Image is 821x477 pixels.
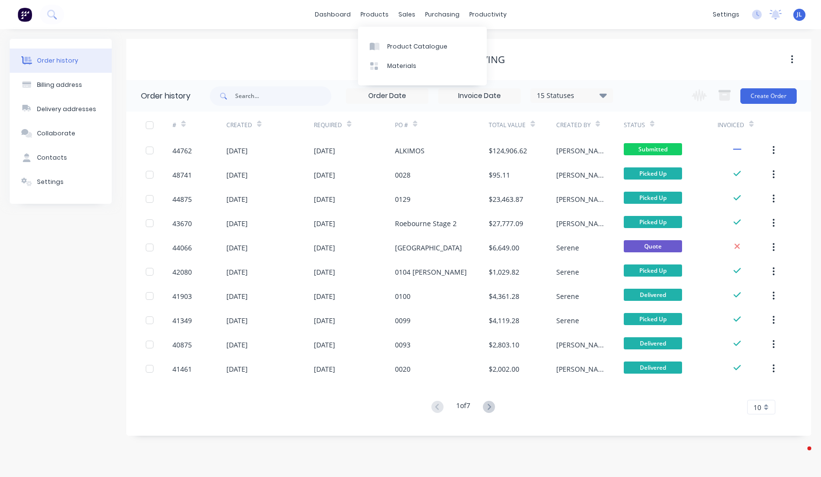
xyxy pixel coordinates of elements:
span: Delivered [624,337,682,349]
div: 1 of 7 [456,400,470,414]
div: [PERSON_NAME] [556,146,604,156]
div: Status [624,112,718,138]
div: [DATE] [226,315,248,326]
button: Collaborate [10,121,112,146]
div: Required [314,121,342,130]
div: 44762 [172,146,192,156]
div: $124,906.62 [489,146,527,156]
div: 44066 [172,243,192,253]
div: [DATE] [226,340,248,350]
div: Total Value [489,112,556,138]
span: Picked Up [624,167,682,180]
div: Roebourne Stage 2 [395,218,457,229]
span: Picked Up [624,313,682,325]
div: [DATE] [226,243,248,253]
div: Billing address [37,81,82,89]
div: [DATE] [226,291,248,301]
div: 42080 [172,267,192,277]
div: Serene [556,243,579,253]
span: 10 [753,402,761,412]
div: 0028 [395,170,410,180]
div: [PERSON_NAME] [556,218,604,229]
div: [DATE] [314,170,335,180]
div: 44875 [172,194,192,204]
div: [DATE] [314,315,335,326]
div: purchasing [420,7,464,22]
div: Serene [556,291,579,301]
img: Factory [17,7,32,22]
div: $27,777.09 [489,218,523,229]
span: Delivered [624,362,682,374]
div: $2,803.10 [489,340,519,350]
div: [DATE] [226,170,248,180]
div: 0093 [395,340,410,350]
div: PO # [395,121,408,130]
div: 48741 [172,170,192,180]
div: [DATE] [314,218,335,229]
input: Search... [235,86,331,106]
div: Required [314,112,394,138]
div: [DATE] [314,243,335,253]
div: 43670 [172,218,192,229]
div: Invoiced [718,121,744,130]
div: # [172,112,226,138]
div: Order history [37,56,78,65]
div: Serene [556,315,579,326]
button: Settings [10,170,112,194]
div: productivity [464,7,512,22]
div: [PERSON_NAME] [556,340,604,350]
div: Created By [556,112,624,138]
span: Quote [624,240,682,252]
div: [DATE] [314,146,335,156]
span: Delivered [624,289,682,301]
div: Contacts [37,153,67,162]
div: $23,463.87 [489,194,523,204]
div: PO # [395,112,489,138]
iframe: Intercom live chat [788,444,811,467]
div: [DATE] [314,267,335,277]
div: Total Value [489,121,526,130]
div: Serene [556,267,579,277]
div: [DATE] [226,194,248,204]
a: Materials [358,56,487,76]
div: Status [624,121,645,130]
div: 0129 [395,194,410,204]
div: [PERSON_NAME] [556,364,604,374]
div: [DATE] [314,340,335,350]
div: 0104 [PERSON_NAME] [395,267,467,277]
div: [DATE] [314,364,335,374]
div: [DATE] [226,218,248,229]
div: Order history [141,90,190,102]
div: [DATE] [226,267,248,277]
span: Picked Up [624,192,682,204]
button: Create Order [740,88,797,104]
a: Product Catalogue [358,36,487,56]
div: [DATE] [226,146,248,156]
div: Product Catalogue [387,42,447,51]
div: 0099 [395,315,410,326]
div: [DATE] [314,291,335,301]
div: ALKIMOS [395,146,425,156]
button: Delivery addresses [10,97,112,121]
div: Collaborate [37,129,75,138]
div: $4,119.28 [489,315,519,326]
a: dashboard [310,7,356,22]
div: products [356,7,393,22]
span: Submitted [624,143,682,155]
div: Created [226,112,314,138]
div: 41903 [172,291,192,301]
span: JL [797,10,802,19]
div: 41349 [172,315,192,326]
button: Order history [10,49,112,73]
div: $6,649.00 [489,243,519,253]
div: 0100 [395,291,410,301]
div: Settings [37,178,64,186]
div: settings [708,7,744,22]
div: 41461 [172,364,192,374]
div: [PERSON_NAME] [556,170,604,180]
div: [PERSON_NAME] [556,194,604,204]
div: [DATE] [314,194,335,204]
input: Invoice Date [439,89,520,103]
div: [DATE] [226,364,248,374]
div: $95.11 [489,170,510,180]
